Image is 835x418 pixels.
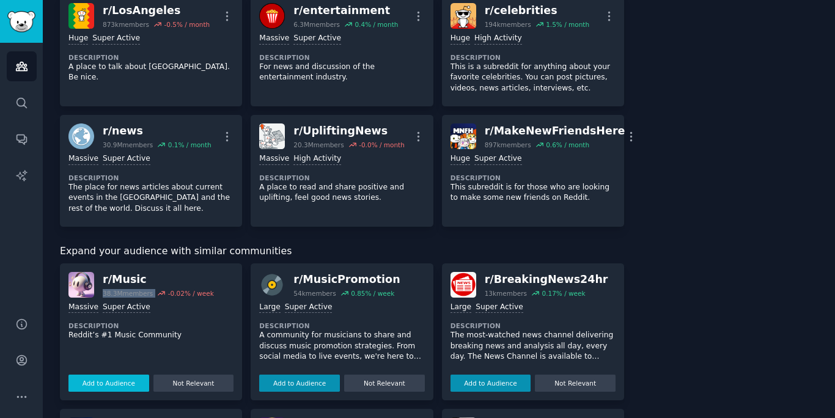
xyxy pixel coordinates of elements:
[259,3,285,29] img: entertainment
[68,174,234,182] dt: Description
[293,141,344,149] div: 20.3M members
[60,115,242,227] a: newsr/news30.9Mmembers0.1% / monthMassiveSuper ActiveDescriptionThe place for news articles about...
[451,123,476,149] img: MakeNewFriendsHere
[535,375,616,392] button: Not Relevant
[259,302,280,313] div: Large
[68,53,234,62] dt: Description
[259,33,289,45] div: Massive
[153,375,234,392] button: Not Relevant
[68,375,149,392] button: Add to Audience
[451,272,476,298] img: BreakingNews24hr
[451,321,616,330] dt: Description
[259,153,289,165] div: Massive
[344,375,425,392] button: Not Relevant
[103,141,153,149] div: 30.9M members
[451,153,470,165] div: Huge
[68,302,98,313] div: Massive
[474,153,522,165] div: Super Active
[485,289,527,298] div: 13k members
[293,123,405,139] div: r/ UpliftingNews
[542,289,585,298] div: 0.17 % / week
[68,123,94,149] img: news
[92,33,140,45] div: Super Active
[103,302,150,313] div: Super Active
[485,141,531,149] div: 897k members
[68,33,88,45] div: Huge
[359,141,405,149] div: -0.0 % / month
[68,3,94,29] img: LosAngeles
[546,141,589,149] div: 0.6 % / month
[68,272,94,298] img: Music
[168,289,214,298] div: -0.02 % / week
[68,321,234,330] dt: Description
[451,182,616,204] p: This subreddit is for those who are looking to make some new friends on Reddit.
[485,3,589,18] div: r/ celebrities
[68,330,234,341] p: Reddit’s #1 Music Community
[451,3,476,29] img: celebrities
[251,115,433,227] a: UpliftingNewsr/UpliftingNews20.3Mmembers-0.0% / monthMassiveHigh ActivityDescriptionA place to re...
[60,244,292,259] span: Expand your audience with similar communities
[474,33,522,45] div: High Activity
[485,123,625,139] div: r/ MakeNewFriendsHere
[7,11,35,32] img: GummySearch logo
[68,182,234,215] p: The place for news articles about current events in the [GEOGRAPHIC_DATA] and the rest of the wor...
[103,20,149,29] div: 873k members
[546,20,589,29] div: 1.5 % / month
[451,330,616,362] p: The most-watched news channel delivering breaking news and analysis all day, every day. The News ...
[103,289,153,298] div: 38.3M members
[68,153,98,165] div: Massive
[485,20,531,29] div: 194k members
[103,3,210,18] div: r/ LosAngeles
[259,330,424,362] p: A community for musicians to share and discuss music promotion strategies. From social media to l...
[168,141,212,149] div: 0.1 % / month
[451,33,470,45] div: Huge
[351,289,394,298] div: 0.85 % / week
[293,272,400,287] div: r/ MusicPromotion
[103,272,214,287] div: r/ Music
[259,182,424,204] p: A place to read and share positive and uplifting, feel good news stories.
[293,20,340,29] div: 6.3M members
[293,289,336,298] div: 54k members
[451,62,616,94] p: This is a subreddit for anything about your favorite celebrities. You can post pictures, videos, ...
[451,375,531,392] button: Add to Audience
[293,153,341,165] div: High Activity
[285,302,333,313] div: Super Active
[164,20,210,29] div: -0.5 % / month
[476,302,523,313] div: Super Active
[103,153,150,165] div: Super Active
[442,115,624,227] a: MakeNewFriendsHerer/MakeNewFriendsHere897kmembers0.6% / monthHugeSuper ActiveDescriptionThis subr...
[259,123,285,149] img: UpliftingNews
[451,174,616,182] dt: Description
[259,321,424,330] dt: Description
[259,62,424,83] p: For news and discussion of the entertainment industry.
[293,33,341,45] div: Super Active
[259,272,285,298] img: MusicPromotion
[68,62,234,83] p: A place to talk about [GEOGRAPHIC_DATA]. Be nice.
[259,53,424,62] dt: Description
[293,3,398,18] div: r/ entertainment
[103,123,212,139] div: r/ news
[451,302,471,313] div: Large
[259,174,424,182] dt: Description
[485,272,608,287] div: r/ BreakingNews24hr
[259,375,340,392] button: Add to Audience
[451,53,616,62] dt: Description
[355,20,398,29] div: 0.4 % / month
